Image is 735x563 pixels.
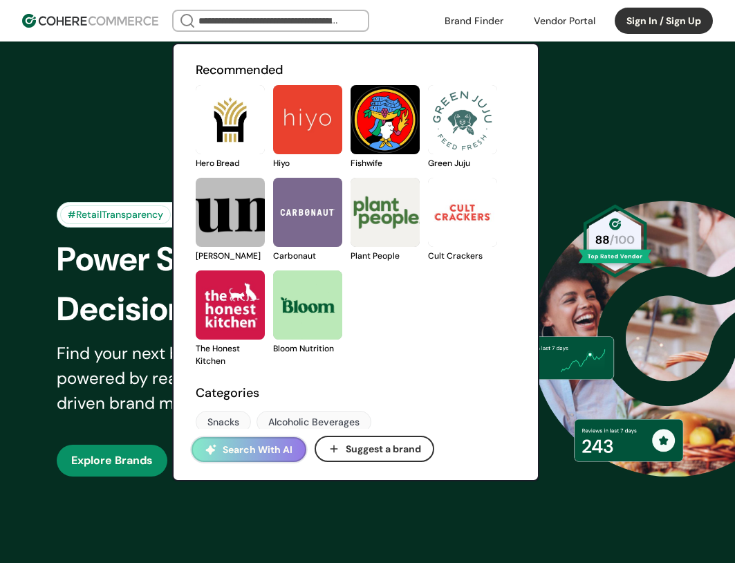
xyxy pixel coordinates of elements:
button: Search With AI [192,437,306,462]
h2: Recommended [196,61,517,80]
div: Snacks [207,415,239,430]
h2: Categories [196,384,517,403]
button: Explore Brands [57,445,167,477]
div: Alcoholic Beverages [268,415,360,430]
button: Suggest a brand [315,436,434,462]
a: Alcoholic Beverages [257,411,371,433]
div: Find your next best-seller with confidence, powered by real retail buyer insights and AI-driven b... [57,341,435,416]
div: Trusted by 1500+ retailers nationwide [171,207,356,222]
div: Power Smarter Retail [57,234,455,284]
div: Decisions-Instantly [57,284,455,334]
a: Snacks [196,411,251,433]
img: Cohere Logo [22,14,158,28]
div: #RetailTransparency [60,205,171,224]
button: Sign In / Sign Up [615,8,713,34]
